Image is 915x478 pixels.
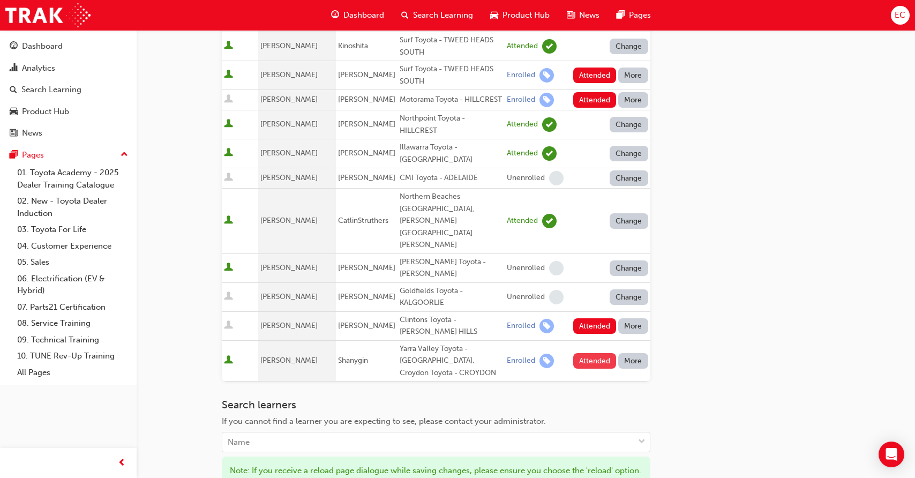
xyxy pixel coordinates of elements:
[260,41,318,50] span: [PERSON_NAME]
[13,299,132,316] a: 07. Parts21 Certification
[4,80,132,100] a: Search Learning
[322,4,393,26] a: guage-iconDashboard
[573,92,617,108] button: Attended
[121,148,128,162] span: up-icon
[617,9,625,22] span: pages-icon
[400,94,502,106] div: Motorama Toyota - HILLCREST
[13,165,132,193] a: 01. Toyota Academy - 2025 Dealer Training Catalogue
[260,292,318,301] span: [PERSON_NAME]
[13,315,132,332] a: 08. Service Training
[610,146,648,161] button: Change
[895,9,905,21] span: EC
[502,9,550,21] span: Product Hub
[13,332,132,348] a: 09. Technical Training
[400,191,502,251] div: Northern Beaches [GEOGRAPHIC_DATA], [PERSON_NAME][GEOGRAPHIC_DATA][PERSON_NAME]
[507,173,545,183] div: Unenrolled
[549,261,564,275] span: learningRecordVerb_NONE-icon
[542,39,557,54] span: learningRecordVerb_ATTEND-icon
[224,215,233,226] span: User is active
[260,263,318,272] span: [PERSON_NAME]
[118,457,126,470] span: prev-icon
[401,9,409,22] span: search-icon
[542,146,557,161] span: learningRecordVerb_ATTEND-icon
[393,4,482,26] a: search-iconSearch Learning
[573,318,617,334] button: Attended
[4,145,132,165] button: Pages
[400,285,502,309] div: Goldfields Toyota - KALGOORLIE
[10,129,18,138] span: news-icon
[22,127,42,139] div: News
[338,148,395,158] span: [PERSON_NAME]
[10,64,18,73] span: chart-icon
[629,9,651,21] span: Pages
[222,399,650,411] h3: Search learners
[638,435,646,449] span: down-icon
[338,263,395,272] span: [PERSON_NAME]
[4,36,132,56] a: Dashboard
[338,70,395,79] span: [PERSON_NAME]
[891,6,910,25] button: EC
[22,106,69,118] div: Product Hub
[13,221,132,238] a: 03. Toyota For Life
[400,343,502,379] div: Yarra Valley Toyota - [GEOGRAPHIC_DATA], Croydon Toyota - CROYDON
[618,68,648,83] button: More
[343,9,384,21] span: Dashboard
[507,321,535,331] div: Enrolled
[331,9,339,22] span: guage-icon
[5,3,91,27] img: Trak
[224,355,233,366] span: User is active
[22,149,44,161] div: Pages
[224,94,233,105] span: User is inactive
[224,292,233,302] span: User is inactive
[618,353,648,369] button: More
[482,4,558,26] a: car-iconProduct Hub
[13,193,132,221] a: 02. New - Toyota Dealer Induction
[338,321,395,330] span: [PERSON_NAME]
[610,170,648,186] button: Change
[539,354,554,368] span: learningRecordVerb_ENROLL-icon
[610,289,648,305] button: Change
[13,271,132,299] a: 06. Electrification (EV & Hybrid)
[400,113,502,137] div: Northpoint Toyota - HILLCREST
[507,95,535,105] div: Enrolled
[400,314,502,338] div: Clintons Toyota - [PERSON_NAME] HILLS
[573,353,617,369] button: Attended
[4,123,132,143] a: News
[507,263,545,273] div: Unenrolled
[13,238,132,255] a: 04. Customer Experience
[610,39,648,54] button: Change
[338,292,395,301] span: [PERSON_NAME]
[224,263,233,273] span: User is active
[610,117,648,132] button: Change
[10,107,18,117] span: car-icon
[224,119,233,130] span: User is active
[13,364,132,381] a: All Pages
[558,4,608,26] a: news-iconNews
[228,436,250,449] div: Name
[507,148,538,159] div: Attended
[224,70,233,80] span: User is active
[260,119,318,129] span: [PERSON_NAME]
[507,119,538,130] div: Attended
[22,40,63,53] div: Dashboard
[579,9,599,21] span: News
[400,63,502,87] div: Surf Toyota - TWEED HEADS SOUTH
[400,256,502,280] div: [PERSON_NAME] Toyota - [PERSON_NAME]
[400,34,502,58] div: Surf Toyota - TWEED HEADS SOUTH
[338,173,395,182] span: [PERSON_NAME]
[618,92,648,108] button: More
[507,292,545,302] div: Unenrolled
[507,356,535,366] div: Enrolled
[539,319,554,333] span: learningRecordVerb_ENROLL-icon
[507,41,538,51] div: Attended
[260,321,318,330] span: [PERSON_NAME]
[338,41,368,50] span: Kinoshita
[879,442,904,467] div: Open Intercom Messenger
[10,85,17,95] span: search-icon
[567,9,575,22] span: news-icon
[4,34,132,145] button: DashboardAnalyticsSearch LearningProduct HubNews
[400,141,502,166] div: Illawarra Toyota - [GEOGRAPHIC_DATA]
[224,320,233,331] span: User is inactive
[413,9,473,21] span: Search Learning
[338,356,368,365] span: Shanygin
